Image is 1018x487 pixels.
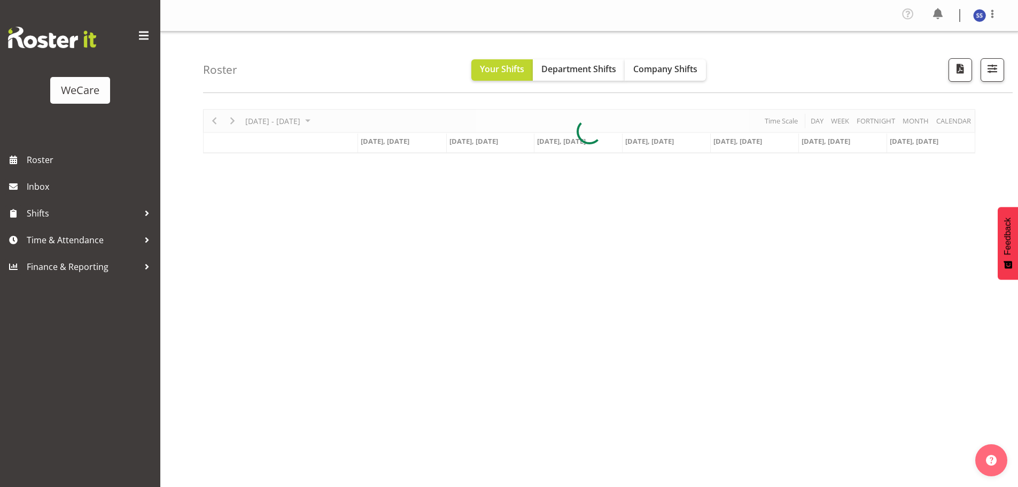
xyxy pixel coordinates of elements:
[998,207,1018,280] button: Feedback - Show survey
[27,232,139,248] span: Time & Attendance
[1003,218,1013,255] span: Feedback
[625,59,706,81] button: Company Shifts
[633,63,697,75] span: Company Shifts
[981,58,1004,82] button: Filter Shifts
[27,205,139,221] span: Shifts
[27,259,139,275] span: Finance & Reporting
[949,58,972,82] button: Download a PDF of the roster according to the set date range.
[471,59,533,81] button: Your Shifts
[973,9,986,22] img: savita-savita11083.jpg
[8,27,96,48] img: Rosterit website logo
[533,59,625,81] button: Department Shifts
[27,179,155,195] span: Inbox
[61,82,99,98] div: WeCare
[541,63,616,75] span: Department Shifts
[986,455,997,466] img: help-xxl-2.png
[203,64,237,76] h4: Roster
[480,63,524,75] span: Your Shifts
[27,152,155,168] span: Roster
